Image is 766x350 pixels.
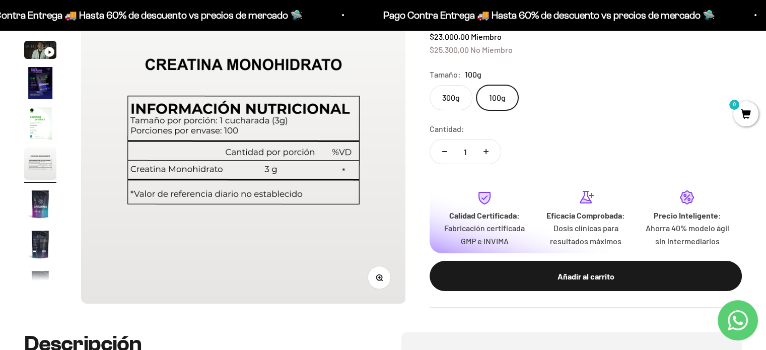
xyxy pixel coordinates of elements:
img: Creatina Monohidrato [24,268,56,301]
span: No Miembro [470,45,513,54]
button: Reducir cantidad [430,139,459,164]
mark: 0 [728,99,740,111]
a: 0 [733,109,758,120]
strong: Calidad Certificada: [449,211,520,220]
button: Ir al artículo 5 [24,107,56,143]
button: Ir al artículo 9 [24,268,56,304]
legend: Tamaño: [430,68,461,81]
button: Ir al artículo 8 [24,228,56,263]
img: Creatina Monohidrato [24,228,56,260]
img: Creatina Monohidrato [24,107,56,139]
button: Aumentar cantidad [471,139,501,164]
label: Cantidad: [430,122,464,135]
img: Creatina Monohidrato [24,188,56,220]
span: $23.000,00 [430,32,469,41]
p: Dosis clínicas para resultados máximos [543,222,629,247]
div: Añadir al carrito [450,270,722,283]
p: Ahorra 40% modelo ágil sin intermediarios [645,222,730,247]
button: Añadir al carrito [430,261,742,291]
button: Ir al artículo 6 [24,148,56,183]
p: Pago Contra Entrega 🚚 Hasta 60% de descuento vs precios de mercado 🛸 [372,7,704,23]
strong: Eficacia Comprobada: [546,211,625,220]
span: 100g [465,68,481,81]
span: Miembro [471,32,502,41]
span: $25.300,00 [430,45,469,54]
img: Creatina Monohidrato [24,67,56,99]
button: Ir al artículo 7 [24,188,56,223]
strong: Precio Inteligente: [653,211,721,220]
p: Fabricación certificada GMP e INVIMA [442,222,527,247]
button: Ir al artículo 4 [24,67,56,102]
img: Creatina Monohidrato [24,148,56,180]
button: Ir al artículo 3 [24,41,56,62]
